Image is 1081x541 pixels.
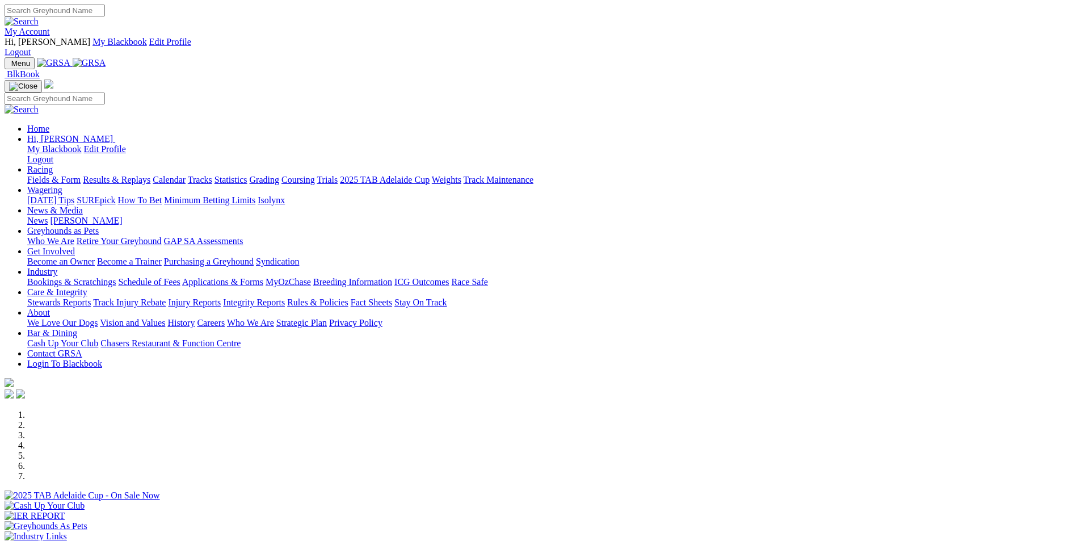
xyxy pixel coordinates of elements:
a: Become an Owner [27,257,95,266]
a: Breeding Information [313,277,392,287]
button: Toggle navigation [5,57,35,69]
a: Schedule of Fees [118,277,180,287]
a: Race Safe [451,277,487,287]
a: Isolynx [258,195,285,205]
a: [DATE] Tips [27,195,74,205]
a: Fields & Form [27,175,81,184]
a: Syndication [256,257,299,266]
img: IER REPORT [5,511,65,521]
a: Results & Replays [83,175,150,184]
div: Wagering [27,195,1076,206]
img: facebook.svg [5,389,14,399]
a: Bar & Dining [27,328,77,338]
span: Menu [11,59,30,68]
a: Statistics [214,175,247,184]
a: My Account [5,27,50,36]
img: GRSA [73,58,106,68]
img: Greyhounds As Pets [5,521,87,531]
a: MyOzChase [266,277,311,287]
a: Care & Integrity [27,287,87,297]
span: Hi, [PERSON_NAME] [27,134,113,144]
span: Hi, [PERSON_NAME] [5,37,90,47]
a: Industry [27,267,57,276]
a: Greyhounds as Pets [27,226,99,236]
a: News [27,216,48,225]
a: Stay On Track [394,297,447,307]
a: Become a Trainer [97,257,162,266]
a: Rules & Policies [287,297,348,307]
a: Logout [5,47,31,57]
img: logo-grsa-white.png [44,79,53,89]
a: We Love Our Dogs [27,318,98,328]
a: News & Media [27,206,83,215]
img: Close [9,82,37,91]
img: 2025 TAB Adelaide Cup - On Sale Now [5,490,160,501]
a: Minimum Betting Limits [164,195,255,205]
a: Strategic Plan [276,318,327,328]
img: twitter.svg [16,389,25,399]
button: Toggle navigation [5,80,42,93]
a: Applications & Forms [182,277,263,287]
a: Hi, [PERSON_NAME] [27,134,115,144]
a: Weights [432,175,461,184]
a: SUREpick [77,195,115,205]
a: History [167,318,195,328]
a: Chasers Restaurant & Function Centre [100,338,241,348]
a: Login To Blackbook [27,359,102,368]
div: About [27,318,1076,328]
a: Careers [197,318,225,328]
a: Privacy Policy [329,318,382,328]
a: Purchasing a Greyhound [164,257,254,266]
a: Cash Up Your Club [27,338,98,348]
img: Search [5,104,39,115]
a: Bookings & Scratchings [27,277,116,287]
img: GRSA [37,58,70,68]
a: Coursing [281,175,315,184]
span: BlkBook [7,69,40,79]
a: Calendar [153,175,186,184]
a: 2025 TAB Adelaide Cup [340,175,430,184]
a: GAP SA Assessments [164,236,243,246]
a: Tracks [188,175,212,184]
div: Industry [27,277,1076,287]
a: Trials [317,175,338,184]
a: Wagering [27,185,62,195]
a: Home [27,124,49,133]
a: Track Injury Rebate [93,297,166,307]
a: My Blackbook [92,37,147,47]
div: Hi, [PERSON_NAME] [27,144,1076,165]
a: Retire Your Greyhound [77,236,162,246]
div: Racing [27,175,1076,185]
a: Grading [250,175,279,184]
a: Edit Profile [84,144,126,154]
a: Who We Are [27,236,74,246]
a: Fact Sheets [351,297,392,307]
input: Search [5,5,105,16]
a: Edit Profile [149,37,191,47]
a: Injury Reports [168,297,221,307]
a: About [27,308,50,317]
a: [PERSON_NAME] [50,216,122,225]
a: Get Involved [27,246,75,256]
div: My Account [5,37,1076,57]
a: Who We Are [227,318,274,328]
div: Get Involved [27,257,1076,267]
a: Contact GRSA [27,349,82,358]
div: Bar & Dining [27,338,1076,349]
a: ICG Outcomes [394,277,449,287]
a: Integrity Reports [223,297,285,307]
input: Search [5,93,105,104]
div: Care & Integrity [27,297,1076,308]
a: BlkBook [5,69,40,79]
img: logo-grsa-white.png [5,378,14,387]
div: Greyhounds as Pets [27,236,1076,246]
a: Track Maintenance [464,175,533,184]
a: How To Bet [118,195,162,205]
img: Search [5,16,39,27]
a: Racing [27,165,53,174]
a: Logout [27,154,53,164]
a: Stewards Reports [27,297,91,307]
img: Cash Up Your Club [5,501,85,511]
a: My Blackbook [27,144,82,154]
div: News & Media [27,216,1076,226]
